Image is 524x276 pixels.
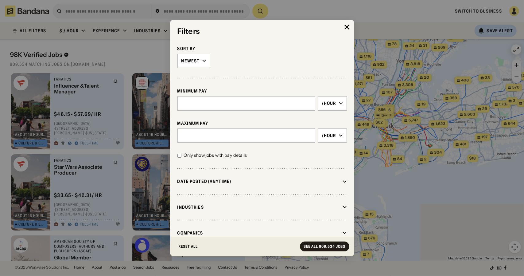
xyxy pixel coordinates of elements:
[177,179,340,184] div: Date Posted (Anytime)
[181,58,200,64] div: Newest
[177,88,347,94] div: Minimum Pay
[322,101,336,106] div: /hour
[184,152,247,159] div: Only show jobs with pay details
[177,27,347,36] div: Filters
[179,245,198,248] div: Reset All
[177,230,340,236] div: Companies
[177,204,340,210] div: Industries
[177,46,347,51] div: Sort By
[304,245,345,248] div: See all 909,534 jobs
[177,120,347,126] div: Maximum Pay
[322,133,336,138] div: /hour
